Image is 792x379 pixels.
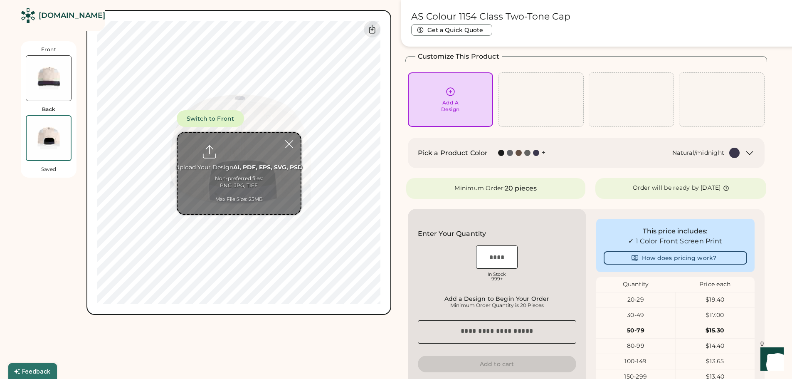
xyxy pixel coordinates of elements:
[420,302,574,309] div: Minimum Order Quantity is 20 Pieces
[542,148,545,157] div: +
[364,21,380,37] div: Download Back Mockup
[418,229,486,239] h2: Enter Your Quantity
[41,166,56,173] div: Saved
[177,110,244,127] button: Switch to Front
[41,46,57,53] div: Front
[596,296,675,304] div: 20-29
[27,116,71,160] img: AS Colour 1154 Natural/midnight Back Thumbnail
[604,236,747,246] div: ✓ 1 Color Front Screen Print
[596,280,676,289] div: Quantity
[596,327,675,335] div: 50-79
[701,184,721,192] div: [DATE]
[454,184,505,193] div: Minimum Order:
[753,342,788,377] iframe: Front Chat
[418,148,488,158] h2: Pick a Product Color
[411,11,570,22] h1: AS Colour 1154 Class Two-Tone Cap
[675,280,755,289] div: Price each
[411,24,492,36] button: Get a Quick Quote
[42,106,56,113] div: Back
[420,295,574,302] div: Add a Design to Begin Your Order
[596,342,675,350] div: 80-99
[596,357,675,366] div: 100-149
[39,10,105,21] div: [DOMAIN_NAME]
[21,8,35,23] img: Rendered Logo - Screens
[476,272,518,281] div: In Stock 999+
[604,251,747,265] button: How does pricing work?
[596,311,675,320] div: 30-49
[633,184,699,192] div: Order will be ready by
[175,163,303,172] div: Upload Your Design
[26,56,71,101] img: AS Colour 1154 Natural/midnight Front Thumbnail
[676,296,755,304] div: $19.40
[676,327,755,335] div: $15.30
[418,356,576,372] button: Add to cart
[672,149,724,157] div: Natural/midnight
[676,311,755,320] div: $17.00
[676,357,755,366] div: $13.65
[604,226,747,236] div: This price includes:
[441,99,460,113] div: Add A Design
[676,342,755,350] div: $14.40
[418,52,499,62] h2: Customize This Product
[505,183,537,193] div: 20 pieces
